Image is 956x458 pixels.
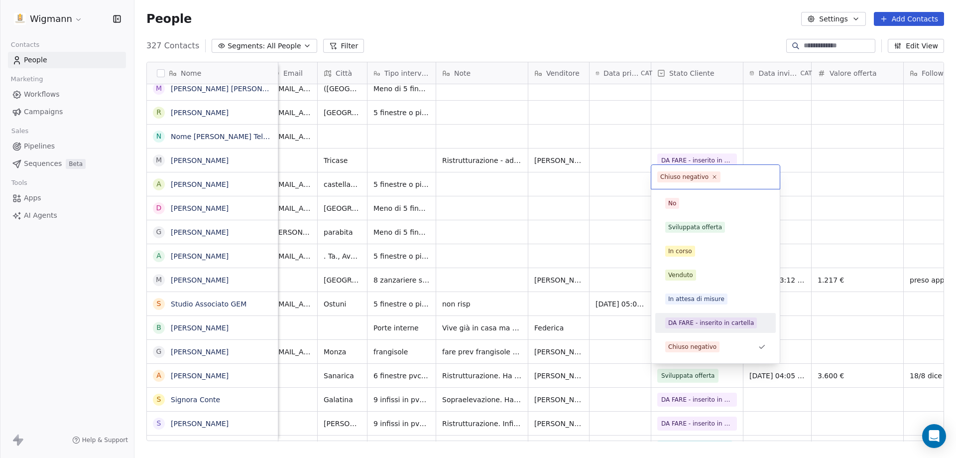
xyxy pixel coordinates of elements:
div: No [668,199,676,208]
div: Venduto [668,271,693,280]
div: Chiuso negativo [668,342,717,351]
div: Sviluppata offerta [668,223,722,232]
div: In corso [668,247,692,256]
div: DA FARE - inserito in cartella [668,318,754,327]
div: In attesa di misure [668,295,724,304]
div: Suggestions [655,193,776,405]
div: Chiuso negativo [660,172,709,181]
